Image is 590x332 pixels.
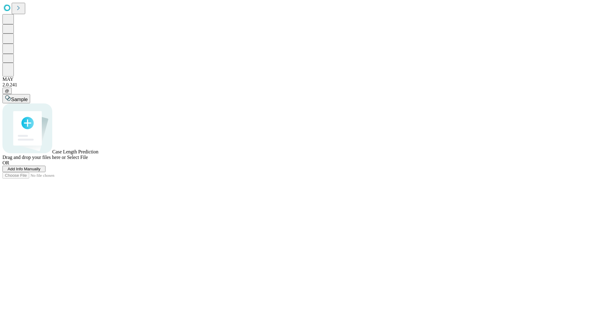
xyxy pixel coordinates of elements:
span: Case Length Prediction [52,149,98,154]
span: Add Info Manually [8,167,41,171]
div: MAY [2,77,588,82]
span: @ [5,89,9,93]
span: Sample [11,97,28,102]
span: Drag and drop your files here or [2,155,66,160]
button: Sample [2,94,30,103]
span: OR [2,160,9,165]
span: Select File [67,155,88,160]
button: Add Info Manually [2,166,45,172]
button: @ [2,88,12,94]
div: 2.0.241 [2,82,588,88]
